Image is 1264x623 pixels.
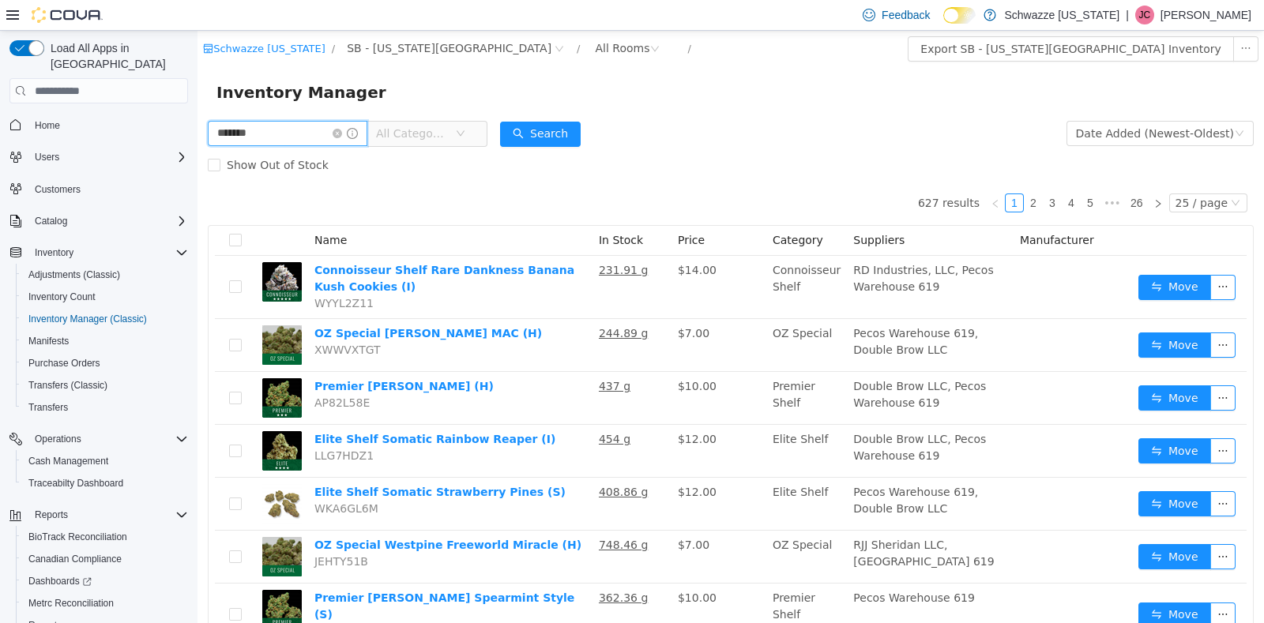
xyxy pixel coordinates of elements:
[28,357,100,370] span: Purchase Orders
[135,98,145,107] i: icon: close-circle
[1013,302,1038,327] button: icon: ellipsis
[28,505,188,524] span: Reports
[941,302,1014,327] button: icon: swapMove
[1161,6,1251,24] p: [PERSON_NAME]
[1013,460,1038,486] button: icon: ellipsis
[1033,167,1043,178] i: icon: down
[1036,6,1061,31] button: icon: ellipsis
[22,474,130,493] a: Traceabilty Dashboard
[397,6,452,29] div: All Rooms
[22,550,188,569] span: Canadian Compliance
[35,119,60,132] span: Home
[28,477,123,490] span: Traceabilty Dashboard
[882,7,930,23] span: Feedback
[35,509,68,521] span: Reports
[28,455,108,467] span: Cash Management
[28,335,69,347] span: Manifests
[44,40,188,72] span: Load All Apps in [GEOGRAPHIC_DATA]
[902,163,927,182] li: Next 5 Pages
[22,310,188,328] span: Inventory Manager (Classic)
[575,203,626,216] span: Category
[179,95,250,111] span: All Categories
[22,550,128,569] a: Canadian Compliance
[3,504,194,526] button: Reports
[883,163,902,182] li: 5
[656,203,707,216] span: Suppliers
[28,148,188,167] span: Users
[1013,513,1038,539] button: icon: ellipsis
[22,572,188,591] span: Dashboards
[480,233,519,246] span: $14.00
[134,12,137,24] span: /
[28,430,188,448] span: Operations
[480,402,519,415] span: $12.00
[16,570,194,592] a: Dashboards
[941,355,1014,380] button: icon: swapMove
[65,506,104,546] img: OZ Special Westpine Freeworld Miracle (H) hero shot
[1013,355,1038,380] button: icon: ellipsis
[28,597,114,610] span: Metrc Reconciliation
[878,91,1036,114] div: Date Added (Newest-Oldest)
[6,12,128,24] a: icon: shopSchwazze [US_STATE]
[117,471,181,484] span: WKA6GL6M
[117,266,176,279] span: WYYL2Z11
[28,291,96,303] span: Inventory Count
[480,203,507,216] span: Price
[569,447,649,500] td: Elite Shelf
[480,296,512,309] span: $7.00
[822,203,897,216] span: Manufacturer
[22,376,114,395] a: Transfers (Classic)
[401,233,450,246] u: 231.91 g
[401,561,450,573] u: 362.36 g
[117,455,368,467] a: Elite Shelf Somatic Strawberry Pines (S)
[28,180,87,199] a: Customers
[35,433,81,445] span: Operations
[22,376,188,395] span: Transfers (Classic)
[28,401,68,414] span: Transfers
[16,472,194,494] button: Traceabilty Dashboard
[401,296,450,309] u: 244.89 g
[22,398,188,417] span: Transfers
[22,265,126,284] a: Adjustments (Classic)
[1037,98,1047,109] i: icon: down
[22,332,188,351] span: Manifests
[827,163,845,181] a: 2
[19,49,198,74] span: Inventory Manager
[569,288,649,341] td: OZ Special
[941,513,1014,539] button: icon: swapMove
[16,286,194,308] button: Inventory Count
[22,265,188,284] span: Adjustments (Classic)
[16,264,194,286] button: Adjustments (Classic)
[3,428,194,450] button: Operations
[826,163,845,182] li: 2
[117,561,377,590] a: Premier [PERSON_NAME] Spearmint Style (S)
[16,548,194,570] button: Canadian Compliance
[16,526,194,548] button: BioTrack Reconciliation
[569,225,649,288] td: Connoisseur Shelf
[845,163,864,182] li: 3
[978,163,1030,181] div: 25 / page
[569,553,649,616] td: Premier Shelf
[3,210,194,232] button: Catalog
[902,163,927,182] span: •••
[22,398,74,417] a: Transfers
[864,163,883,182] li: 4
[22,572,98,591] a: Dashboards
[28,243,80,262] button: Inventory
[117,233,377,262] a: Connoisseur Shelf Rare Dankness Banana Kush Cookies (I)
[117,418,176,431] span: LLG7HDZ1
[941,460,1014,486] button: icon: swapMove
[3,113,194,136] button: Home
[28,553,122,565] span: Canadian Compliance
[28,212,188,231] span: Catalog
[16,308,194,330] button: Inventory Manager (Classic)
[35,183,81,196] span: Customers
[32,7,103,23] img: Cova
[28,505,74,524] button: Reports
[865,163,882,181] a: 4
[16,374,194,396] button: Transfers (Classic)
[401,455,450,467] u: 408.86 g
[401,203,446,216] span: In Stock
[884,163,901,181] a: 5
